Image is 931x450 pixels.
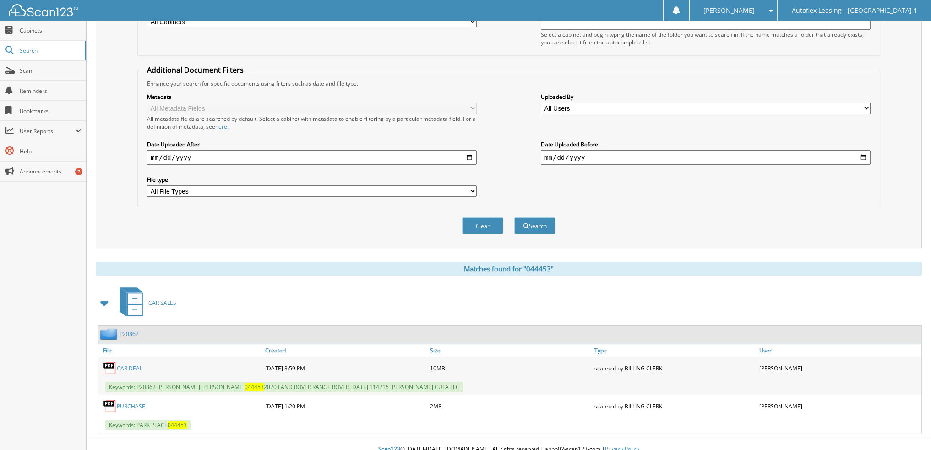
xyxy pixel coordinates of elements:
[757,359,921,377] div: [PERSON_NAME]
[20,147,82,155] span: Help
[100,328,120,340] img: folder2.png
[514,217,555,234] button: Search
[147,150,477,165] input: start
[114,285,176,321] a: CAR SALES
[541,150,871,165] input: end
[428,359,592,377] div: 10MB
[263,344,427,357] a: Created
[147,176,477,184] label: File type
[147,115,477,130] div: All metadata fields are searched by default. Select a cabinet with metadata to enable filtering b...
[103,361,117,375] img: PDF.png
[792,8,917,13] span: Autoflex Leasing - [GEOGRAPHIC_DATA] 1
[147,141,477,148] label: Date Uploaded After
[428,397,592,415] div: 2MB
[592,359,757,377] div: scanned by BILLING CLERK
[148,299,176,307] span: CAR SALES
[142,65,248,75] legend: Additional Document Filters
[103,399,117,413] img: PDF.png
[757,344,921,357] a: User
[541,31,871,46] div: Select a cabinet and begin typing the name of the folder you want to search in. If the name match...
[98,344,263,357] a: File
[117,364,142,372] a: CAR DEAL
[215,123,227,130] a: here
[263,359,427,377] div: [DATE] 3:59 PM
[462,217,503,234] button: Clear
[592,344,757,357] a: Type
[142,80,875,87] div: Enhance your search for specific documents using filters such as date and file type.
[75,168,82,175] div: 7
[20,47,80,54] span: Search
[20,127,75,135] span: User Reports
[20,27,82,34] span: Cabinets
[105,382,463,392] span: Keywords: P20862 [PERSON_NAME] [PERSON_NAME] 2020 LAND ROVER RANGE ROVER [DATE] 114215 [PERSON_NA...
[96,262,922,276] div: Matches found for "044453"
[20,87,82,95] span: Reminders
[120,330,139,338] a: P20862
[245,383,264,391] span: 044453
[147,93,477,101] label: Metadata
[428,344,592,357] a: Size
[20,107,82,115] span: Bookmarks
[105,420,191,430] span: Keywords: PARK PLACE
[592,397,757,415] div: scanned by BILLING CLERK
[20,67,82,75] span: Scan
[703,8,755,13] span: [PERSON_NAME]
[757,397,921,415] div: [PERSON_NAME]
[20,168,82,175] span: Announcements
[9,4,78,16] img: scan123-logo-white.svg
[541,93,871,101] label: Uploaded By
[117,402,145,410] a: PURCHASE
[263,397,427,415] div: [DATE] 1:20 PM
[168,421,187,429] span: 044453
[541,141,871,148] label: Date Uploaded Before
